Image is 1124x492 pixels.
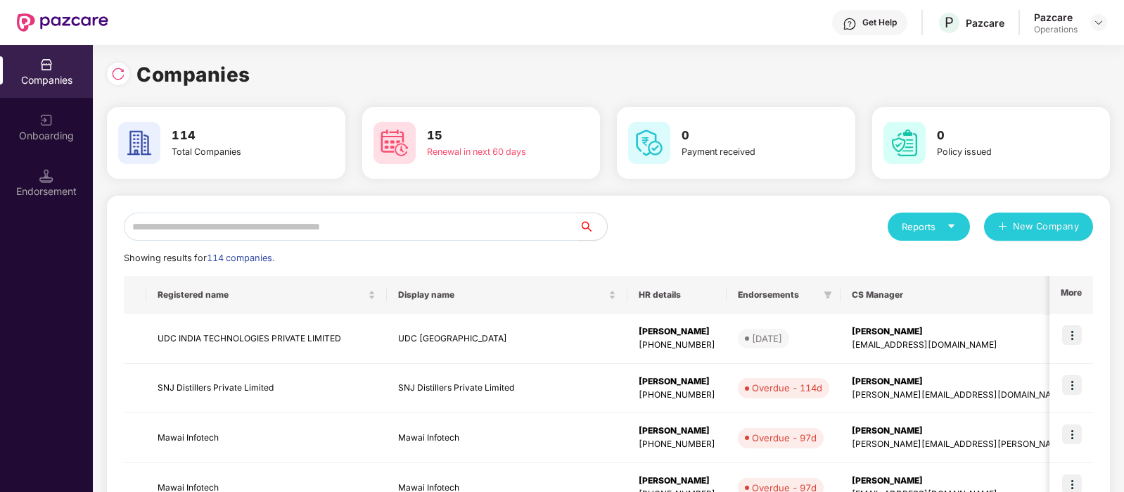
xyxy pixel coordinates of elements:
div: [PHONE_NUMBER] [639,438,715,451]
button: plusNew Company [984,213,1093,241]
div: [PHONE_NUMBER] [639,389,715,402]
img: svg+xml;base64,PHN2ZyBpZD0iQ29tcGFuaWVzIiB4bWxucz0iaHR0cDovL3d3dy53My5vcmcvMjAwMC9zdmciIHdpZHRoPS... [39,58,53,72]
td: UDC [GEOGRAPHIC_DATA] [387,314,627,364]
span: filter [821,286,835,303]
div: Pazcare [966,16,1004,30]
img: New Pazcare Logo [17,13,108,32]
td: SNJ Distillers Private Limited [146,364,387,414]
div: Get Help [862,17,897,28]
div: Overdue - 114d [752,381,822,395]
div: Overdue - 97d [752,431,817,445]
div: [DATE] [752,332,782,346]
img: icon [1062,424,1082,444]
span: caret-down [947,222,956,231]
img: svg+xml;base64,PHN2ZyBpZD0iSGVscC0zMngzMiIgeG1sbnM9Imh0dHA6Ly93d3cudzMub3JnLzIwMDAvc3ZnIiB3aWR0aD... [843,17,857,31]
th: Registered name [146,276,387,314]
img: svg+xml;base64,PHN2ZyB4bWxucz0iaHR0cDovL3d3dy53My5vcmcvMjAwMC9zdmciIHdpZHRoPSI2MCIgaGVpZ2h0PSI2MC... [883,122,926,164]
img: icon [1062,375,1082,395]
span: P [945,14,954,31]
div: [PERSON_NAME] [639,375,715,389]
div: Policy issued [937,145,1058,159]
h1: Companies [136,59,250,90]
th: Display name [387,276,627,314]
img: svg+xml;base64,PHN2ZyB4bWxucz0iaHR0cDovL3d3dy53My5vcmcvMjAwMC9zdmciIHdpZHRoPSI2MCIgaGVpZ2h0PSI2MC... [118,122,160,164]
h3: 0 [937,127,1058,145]
img: svg+xml;base64,PHN2ZyB3aWR0aD0iMTQuNSIgaGVpZ2h0PSIxNC41IiB2aWV3Qm94PSIwIDAgMTYgMTYiIGZpbGw9Im5vbm... [39,169,53,183]
h3: 15 [427,127,548,145]
span: 114 companies. [207,253,274,263]
div: Renewal in next 60 days [427,145,548,159]
td: Mawai Infotech [146,413,387,463]
img: svg+xml;base64,PHN2ZyBpZD0iUmVsb2FkLTMyeDMyIiB4bWxucz0iaHR0cDovL3d3dy53My5vcmcvMjAwMC9zdmciIHdpZH... [111,67,125,81]
td: UDC INDIA TECHNOLOGIES PRIVATE LIMITED [146,314,387,364]
th: HR details [627,276,727,314]
span: Endorsements [738,289,818,301]
h3: 0 [682,127,803,145]
img: svg+xml;base64,PHN2ZyBpZD0iRHJvcGRvd24tMzJ4MzIiIHhtbG5zPSJodHRwOi8vd3d3LnczLm9yZy8yMDAwL3N2ZyIgd2... [1093,17,1104,28]
div: Pazcare [1034,11,1078,24]
span: filter [824,291,832,299]
img: svg+xml;base64,PHN2ZyB4bWxucz0iaHR0cDovL3d3dy53My5vcmcvMjAwMC9zdmciIHdpZHRoPSI2MCIgaGVpZ2h0PSI2MC... [628,122,670,164]
div: Payment received [682,145,803,159]
td: Mawai Infotech [387,413,627,463]
div: [PERSON_NAME] [639,424,715,438]
span: Showing results for [124,253,274,263]
span: Display name [398,289,606,301]
div: Reports [902,220,956,234]
span: Registered name [158,289,365,301]
div: Operations [1034,24,1078,35]
div: Total Companies [172,145,293,159]
div: [PERSON_NAME] [639,474,715,488]
h3: 114 [172,127,293,145]
img: svg+xml;base64,PHN2ZyB3aWR0aD0iMjAiIGhlaWdodD0iMjAiIHZpZXdCb3g9IjAgMCAyMCAyMCIgZmlsbD0ibm9uZSIgeG... [39,113,53,127]
td: SNJ Distillers Private Limited [387,364,627,414]
img: icon [1062,325,1082,345]
span: New Company [1013,220,1080,234]
span: search [578,221,607,232]
th: More [1049,276,1093,314]
div: [PHONE_NUMBER] [639,339,715,352]
span: plus [998,222,1007,233]
button: search [578,213,608,241]
img: svg+xml;base64,PHN2ZyB4bWxucz0iaHR0cDovL3d3dy53My5vcmcvMjAwMC9zdmciIHdpZHRoPSI2MCIgaGVpZ2h0PSI2MC... [373,122,416,164]
div: [PERSON_NAME] [639,325,715,339]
